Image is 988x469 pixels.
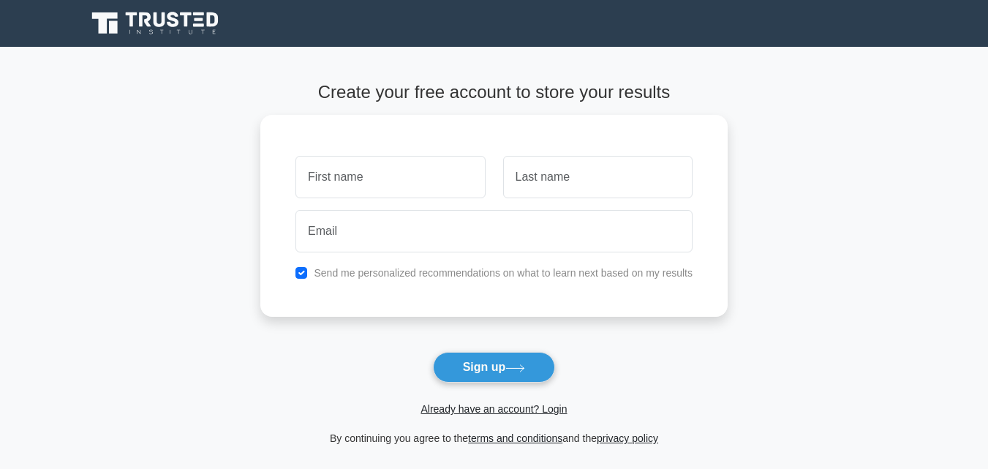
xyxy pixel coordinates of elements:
div: By continuing you agree to the and the [252,429,736,447]
label: Send me personalized recommendations on what to learn next based on my results [314,267,693,279]
input: Email [295,210,693,252]
input: First name [295,156,485,198]
h4: Create your free account to store your results [260,82,728,103]
a: privacy policy [597,432,658,444]
a: Already have an account? Login [421,403,567,415]
button: Sign up [433,352,556,383]
a: terms and conditions [468,432,562,444]
input: Last name [503,156,693,198]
